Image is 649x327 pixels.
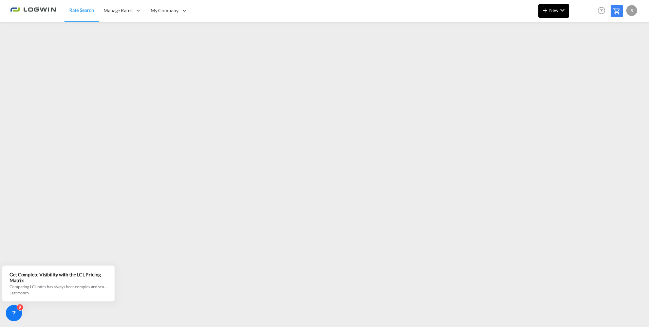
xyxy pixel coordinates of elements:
[538,4,569,18] button: icon-plus 400-fgNewicon-chevron-down
[558,6,567,14] md-icon: icon-chevron-down
[596,5,611,17] div: Help
[541,7,567,13] span: New
[541,6,549,14] md-icon: icon-plus 400-fg
[10,3,56,18] img: 2761ae10d95411efa20a1f5e0282d2d7.png
[626,5,637,16] div: S
[69,7,94,13] span: Rate Search
[104,7,132,14] span: Manage Rates
[596,5,607,16] span: Help
[151,7,179,14] span: My Company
